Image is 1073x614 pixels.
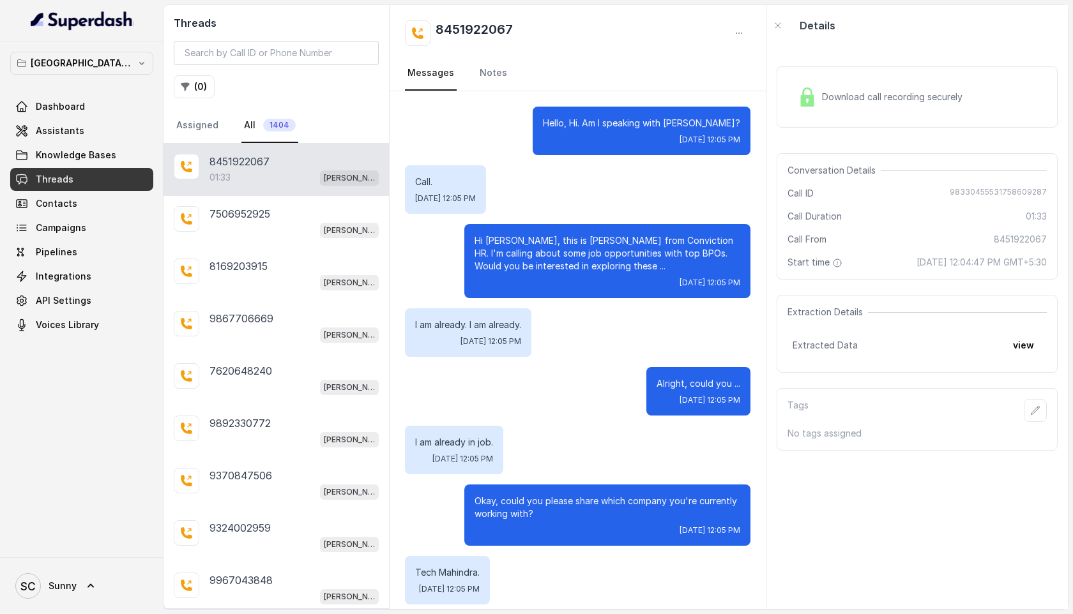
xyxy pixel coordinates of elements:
p: [PERSON_NAME] Mumbai Conviction HR Outbound Assistant [324,276,375,289]
span: Voices Library [36,318,99,331]
a: Threads [10,168,153,191]
text: SC [20,580,36,593]
p: [PERSON_NAME] Mumbai Conviction HR Outbound Assistant [324,590,375,603]
p: 7620648240 [209,363,272,378]
span: Sunny [49,580,77,592]
span: [DATE] 12:05 PM [419,584,480,594]
p: Call. [415,176,476,188]
span: 8451922067 [994,233,1047,246]
p: [GEOGRAPHIC_DATA] - [GEOGRAPHIC_DATA] - [GEOGRAPHIC_DATA] [31,56,133,71]
p: 9892330772 [209,416,271,431]
p: [PERSON_NAME] Mumbai Conviction HR Outbound Assistant [324,486,375,498]
h2: 8451922067 [436,20,513,46]
span: Call From [788,233,826,246]
span: Call ID [788,187,814,200]
p: I am already in job. [415,436,493,449]
p: [PERSON_NAME] Mumbai Conviction HR Outbound Assistant [324,433,375,446]
span: [DATE] 12:04:47 PM GMT+5:30 [917,256,1047,269]
span: [DATE] 12:05 PM [680,525,740,535]
h2: Threads [174,15,379,31]
a: Integrations [10,265,153,288]
span: Campaigns [36,221,86,234]
p: I am already. I am already. [415,318,521,331]
a: All1404 [241,109,298,143]
span: Pipelines [36,246,77,258]
a: Voices Library [10,313,153,336]
p: 9324002959 [209,520,271,535]
a: Assistants [10,119,153,142]
span: Extraction Details [788,306,868,318]
p: [PERSON_NAME] Mumbai Conviction HR Outbound Assistant [324,329,375,341]
a: Notes [477,56,510,91]
p: Alright, could you ... [657,377,740,390]
span: 1404 [263,119,296,131]
p: 7506952925 [209,206,270,221]
p: 01:33 [209,171,231,184]
span: Contacts [36,197,77,210]
span: [DATE] 12:05 PM [680,395,740,405]
p: 9967043848 [209,573,273,588]
span: Start time [788,256,845,269]
p: 9370847506 [209,468,272,483]
p: Tech Mahindra. [415,566,480,579]
img: Lock Icon [798,87,817,107]
a: Campaigns [10,216,153,239]
img: light.svg [31,10,133,31]
a: Pipelines [10,241,153,264]
p: No tags assigned [788,427,1047,440]
p: Hi [PERSON_NAME], this is [PERSON_NAME] from Conviction HR. I'm calling about some job opportunit... [475,234,740,273]
p: [PERSON_NAME] Mumbai Conviction HR Outbound Assistant [324,381,375,394]
span: Download call recording securely [822,91,968,103]
p: [PERSON_NAME] Mumbai Conviction HR Outbound Assistant [324,172,375,184]
span: [DATE] 12:05 PM [680,135,740,145]
nav: Tabs [174,109,379,143]
a: Assigned [174,109,221,143]
button: view [1005,334,1042,357]
span: Integrations [36,270,91,283]
span: API Settings [36,294,91,307]
a: Dashboard [10,95,153,118]
button: (0) [174,75,215,98]
span: [DATE] 12:05 PM [432,454,493,464]
a: API Settings [10,289,153,312]
input: Search by Call ID or Phone Number [174,41,379,65]
p: 8451922067 [209,154,270,169]
span: [DATE] 12:05 PM [680,278,740,288]
p: 8169203915 [209,258,268,274]
a: Sunny [10,568,153,604]
button: [GEOGRAPHIC_DATA] - [GEOGRAPHIC_DATA] - [GEOGRAPHIC_DATA] [10,52,153,75]
p: [PERSON_NAME] Mumbai Conviction HR Outbound Assistant [324,538,375,551]
span: [DATE] 12:05 PM [415,193,476,204]
a: Messages [405,56,457,91]
span: Threads [36,173,73,186]
span: Knowledge Bases [36,149,116,161]
span: 01:33 [1026,210,1047,223]
span: Conversation Details [788,164,881,177]
a: Knowledge Bases [10,144,153,167]
span: Assistants [36,124,84,137]
span: [DATE] 12:05 PM [460,336,521,347]
a: Contacts [10,192,153,215]
span: Dashboard [36,100,85,113]
p: [PERSON_NAME] Mumbai Conviction HR Outbound Assistant [324,224,375,237]
p: Details [800,18,835,33]
p: 9867706669 [209,311,273,326]
span: 98330455531758609287 [950,187,1047,200]
nav: Tabs [405,56,750,91]
p: Hello, Hi. Am I speaking with [PERSON_NAME]? [543,117,740,130]
p: Okay, could you please share which company you're currently working with? [475,495,740,520]
p: Tags [788,399,809,422]
span: Extracted Data [793,339,858,352]
span: Call Duration [788,210,842,223]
